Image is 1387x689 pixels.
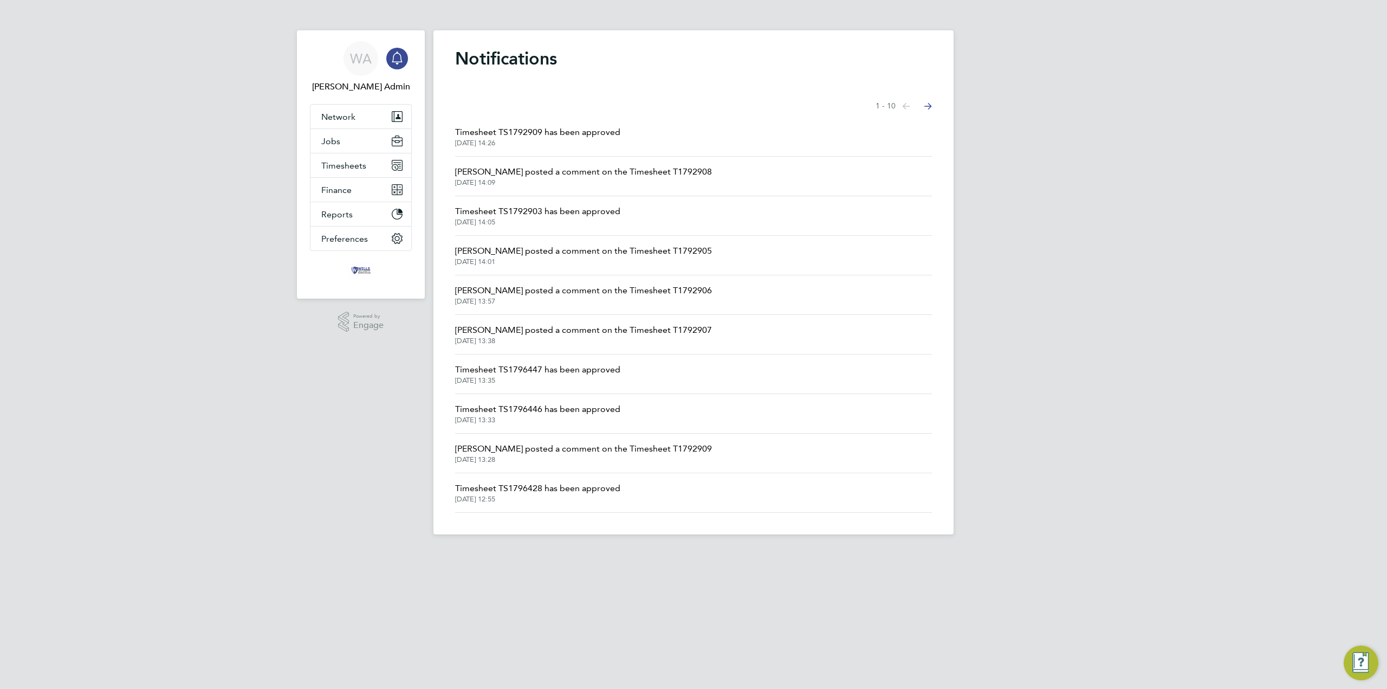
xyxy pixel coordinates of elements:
[310,262,412,279] a: Go to home page
[321,160,366,171] span: Timesheets
[353,312,384,321] span: Powered by
[455,178,712,187] span: [DATE] 14:09
[455,139,620,147] span: [DATE] 14:26
[350,51,372,66] span: WA
[455,324,712,345] a: [PERSON_NAME] posted a comment on the Timesheet T1792907[DATE] 13:38
[455,165,712,178] span: [PERSON_NAME] posted a comment on the Timesheet T1792908
[321,185,352,195] span: Finance
[321,209,353,220] span: Reports
[455,442,712,455] span: [PERSON_NAME] posted a comment on the Timesheet T1792909
[455,218,620,227] span: [DATE] 14:05
[455,403,620,416] span: Timesheet TS1796446 has been approved
[321,112,355,122] span: Network
[353,321,384,330] span: Engage
[310,178,411,202] button: Finance
[455,455,712,464] span: [DATE] 13:28
[876,95,932,117] nav: Select page of notifications list
[310,41,412,93] a: WA[PERSON_NAME] Admin
[455,48,932,69] h1: Notifications
[455,297,712,306] span: [DATE] 13:57
[455,244,712,266] a: [PERSON_NAME] posted a comment on the Timesheet T1792905[DATE] 14:01
[455,126,620,139] span: Timesheet TS1792909 has been approved
[455,442,712,464] a: [PERSON_NAME] posted a comment on the Timesheet T1792909[DATE] 13:28
[310,227,411,250] button: Preferences
[455,165,712,187] a: [PERSON_NAME] posted a comment on the Timesheet T1792908[DATE] 14:09
[455,244,712,257] span: [PERSON_NAME] posted a comment on the Timesheet T1792905
[876,101,896,112] span: 1 - 10
[455,495,620,504] span: [DATE] 12:55
[455,126,620,147] a: Timesheet TS1792909 has been approved[DATE] 14:26
[310,80,412,93] span: Wills Admin
[455,482,620,495] span: Timesheet TS1796428 has been approved
[321,136,340,146] span: Jobs
[455,376,620,385] span: [DATE] 13:35
[310,202,411,226] button: Reports
[455,205,620,218] span: Timesheet TS1792903 has been approved
[310,153,411,177] button: Timesheets
[455,416,620,424] span: [DATE] 13:33
[321,234,368,244] span: Preferences
[455,284,712,306] a: [PERSON_NAME] posted a comment on the Timesheet T1792906[DATE] 13:57
[1344,646,1378,680] button: Engage Resource Center
[455,482,620,504] a: Timesheet TS1796428 has been approved[DATE] 12:55
[338,312,384,332] a: Powered byEngage
[455,363,620,376] span: Timesheet TS1796447 has been approved
[310,129,411,153] button: Jobs
[310,105,411,128] button: Network
[455,284,712,297] span: [PERSON_NAME] posted a comment on the Timesheet T1792906
[455,257,712,266] span: [DATE] 14:01
[455,403,620,424] a: Timesheet TS1796446 has been approved[DATE] 13:33
[455,205,620,227] a: Timesheet TS1792903 has been approved[DATE] 14:05
[297,30,425,299] nav: Main navigation
[455,324,712,337] span: [PERSON_NAME] posted a comment on the Timesheet T1792907
[348,262,374,279] img: wills-security-logo-retina.png
[455,363,620,385] a: Timesheet TS1796447 has been approved[DATE] 13:35
[455,337,712,345] span: [DATE] 13:38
